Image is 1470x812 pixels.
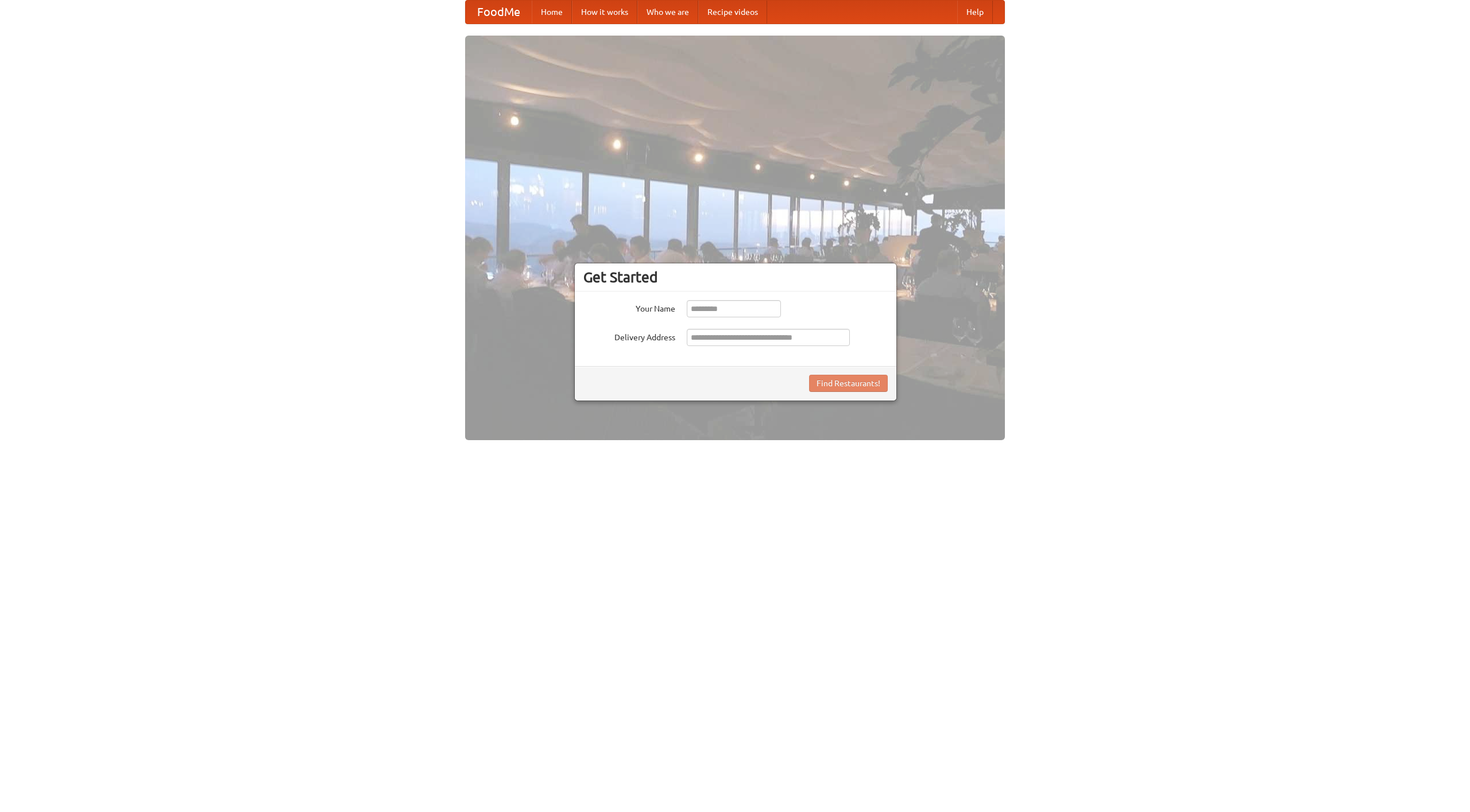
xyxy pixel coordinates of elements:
label: Delivery Address [583,329,675,343]
a: Who we are [637,1,698,24]
a: How it works [572,1,637,24]
h3: Get Started [583,269,888,286]
button: Find Restaurants! [809,375,888,392]
label: Your Name [583,300,675,314]
a: FoodMe [466,1,532,24]
a: Home [532,1,572,24]
a: Recipe videos [698,1,767,24]
a: Help [957,1,993,24]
